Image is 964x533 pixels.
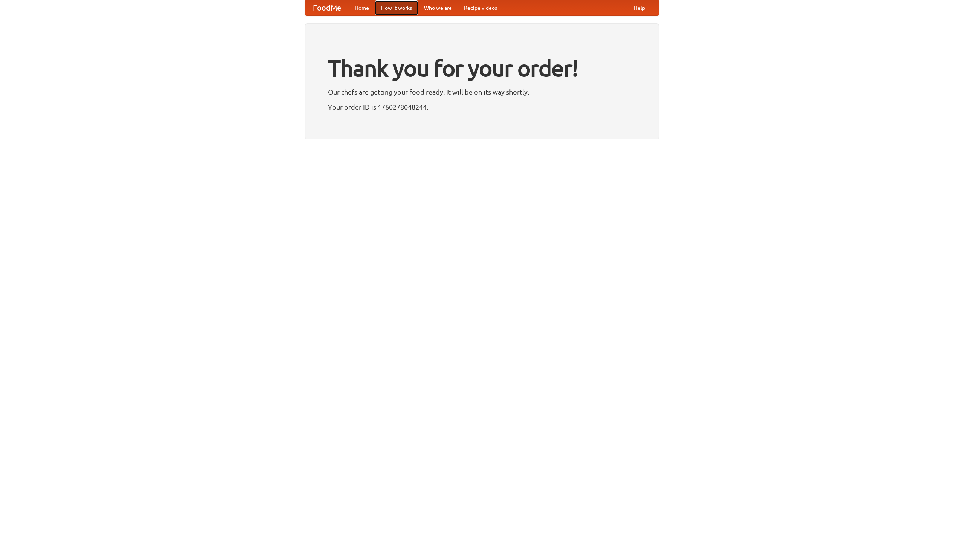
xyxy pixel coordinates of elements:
[328,101,636,113] p: Your order ID is 1760278048244.
[349,0,375,15] a: Home
[458,0,503,15] a: Recipe videos
[628,0,651,15] a: Help
[418,0,458,15] a: Who we are
[328,50,636,86] h1: Thank you for your order!
[305,0,349,15] a: FoodMe
[328,86,636,98] p: Our chefs are getting your food ready. It will be on its way shortly.
[375,0,418,15] a: How it works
